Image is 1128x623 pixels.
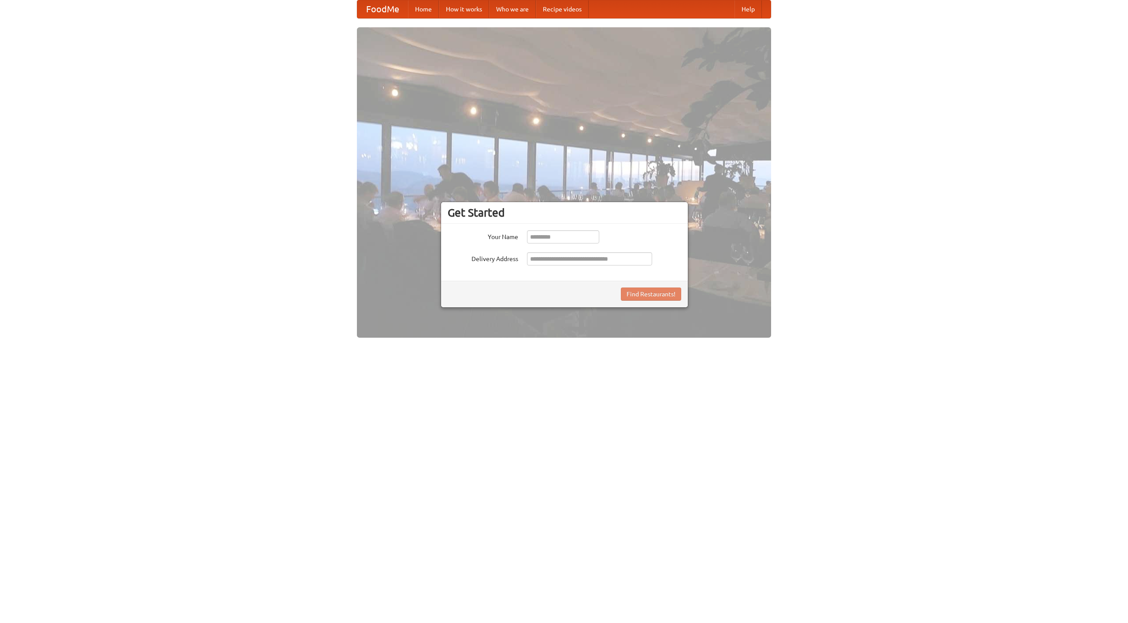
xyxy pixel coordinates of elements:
label: Delivery Address [448,252,518,263]
a: Help [735,0,762,18]
a: Recipe videos [536,0,589,18]
h3: Get Started [448,206,681,219]
a: How it works [439,0,489,18]
a: Home [408,0,439,18]
a: Who we are [489,0,536,18]
a: FoodMe [357,0,408,18]
button: Find Restaurants! [621,288,681,301]
label: Your Name [448,230,518,241]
